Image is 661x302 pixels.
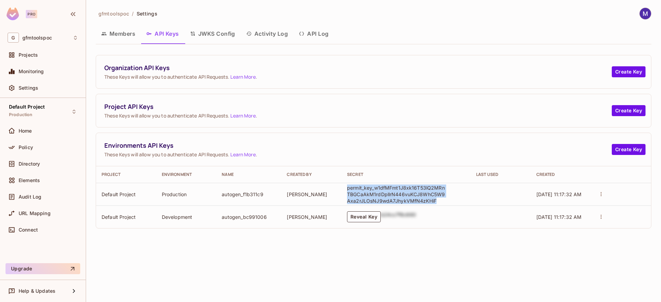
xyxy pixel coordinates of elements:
a: Learn More [230,74,255,80]
div: Created [536,172,586,177]
td: Default Project [96,183,156,205]
span: URL Mapping [19,211,51,216]
div: Secret [347,172,465,177]
td: Development [156,205,217,228]
td: [PERSON_NAME] [281,205,342,228]
p: permit_key_w1dfMFmt1J8xk16T53lQ2MRnTBGCaAkM1rdDpllrN446vuKCJ8WhC5W9Axa2rJLOsNJ9wdA7JhykVMfN4zKHiF [347,184,447,204]
button: actions [596,212,606,222]
td: autogen_bc991006 [216,205,281,228]
span: Help & Updates [19,288,55,294]
img: SReyMgAAAABJRU5ErkJggg== [7,8,19,20]
img: Martin Gorostegui [640,8,651,19]
span: [DATE] 11:17:32 AM [536,191,582,197]
span: Connect [19,227,38,233]
span: Projects [19,52,38,58]
div: Created By [287,172,336,177]
button: JWKS Config [185,25,241,42]
span: Workspace: gfmtoolspoc [22,35,52,41]
div: Last Used [476,172,525,177]
span: These Keys will allow you to authenticate API Requests. . [104,74,612,80]
td: autogen_f1b311c9 [216,183,281,205]
span: Project API Keys [104,102,612,111]
span: These Keys will allow you to authenticate API Requests. . [104,151,612,158]
button: Create Key [612,144,646,155]
span: Directory [19,161,40,167]
div: Environment [162,172,211,177]
span: Organization API Keys [104,64,612,72]
button: Reveal Key [347,211,381,222]
td: Production [156,183,217,205]
button: Create Key [612,66,646,77]
span: Production [9,112,33,118]
a: Learn More [230,112,255,119]
td: Default Project [96,205,156,228]
button: Activity Log [241,25,294,42]
span: Policy [19,145,33,150]
button: API Log [293,25,334,42]
span: Settings [137,10,157,17]
div: b24cc7f8c660 [381,211,416,222]
span: Home [19,128,32,134]
div: Name [222,172,276,177]
span: Environments API Keys [104,141,612,150]
span: Settings [19,85,38,91]
button: Create Key [612,105,646,116]
li: / [132,10,134,17]
a: Learn More [230,151,255,158]
td: [PERSON_NAME] [281,183,342,205]
span: G [8,33,19,43]
button: API Keys [141,25,185,42]
span: gfmtoolspoc [98,10,129,17]
button: actions [596,189,606,199]
button: Upgrade [6,263,80,274]
span: Monitoring [19,69,44,74]
div: Pro [26,10,37,18]
span: Elements [19,178,40,183]
span: [DATE] 11:17:32 AM [536,214,582,220]
span: Audit Log [19,194,41,200]
button: Members [96,25,141,42]
span: These Keys will allow you to authenticate API Requests. . [104,112,612,119]
div: Project [102,172,151,177]
span: Default Project [9,104,45,110]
